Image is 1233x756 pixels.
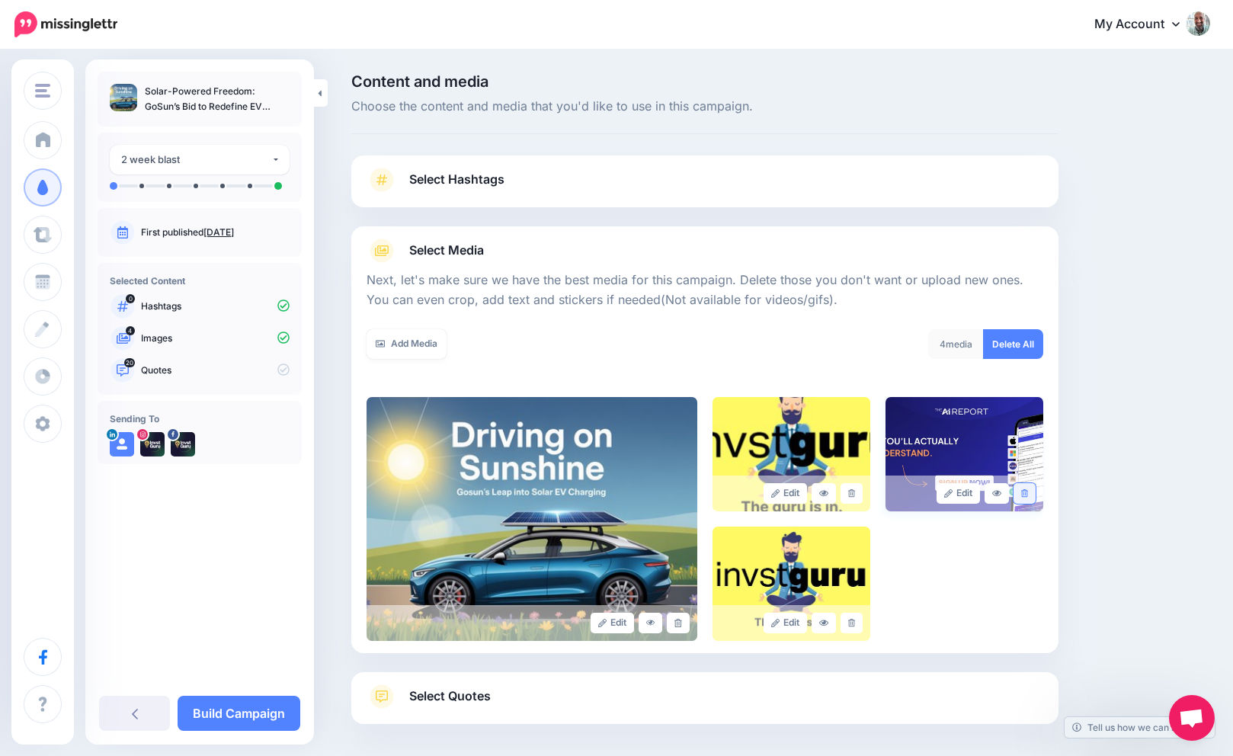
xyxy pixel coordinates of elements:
p: Quotes [141,364,290,377]
span: Choose the content and media that you'd like to use in this campaign. [351,97,1058,117]
li: A post will be sent on day 2 [167,184,171,188]
img: menu.png [35,84,50,98]
span: 4 [126,326,135,335]
a: Edit [764,613,807,633]
div: 2 week blast [121,151,271,168]
a: Delete All [983,329,1043,359]
li: A post will be sent on day 0 [110,182,117,190]
a: Select Media [367,239,1043,263]
a: Edit [937,483,980,504]
span: 20 [124,358,135,367]
img: 8ffd20bce72de8cb1c79ed46de132961_large.jpg [886,397,1043,511]
span: 4 [940,338,946,350]
a: Add Media [367,329,447,359]
a: Edit [591,613,634,633]
span: Content and media [351,74,1058,89]
span: Select Quotes [409,686,491,706]
h4: Sending To [110,413,290,424]
span: Select Hashtags [409,169,504,190]
li: A post will be sent on day 5 [194,184,198,188]
img: 500636241_17843655336497570_6223560818517383544_n-bsa154745.jpg [140,432,165,456]
p: Next, let's make sure we have the best media for this campaign. Delete those you don't want or up... [367,271,1043,310]
a: Select Hashtags [367,168,1043,207]
img: Missinglettr [14,11,117,37]
a: My Account [1079,6,1210,43]
li: A post will be sent on day 14 [274,182,282,190]
div: media [928,329,984,359]
img: 39f194316121943bfe3787ddf0e294f5_large.jpg [713,527,870,641]
a: [DATE] [203,226,234,238]
a: Edit [764,483,807,504]
button: 2 week blast [110,145,290,175]
li: A post will be sent on day 1 [139,184,144,188]
li: A post will be sent on day 7 [220,184,225,188]
span: 0 [126,294,135,303]
span: Select Media [409,240,484,261]
img: f43b512b084f67428aee4d0190d2020b_thumb.jpg [110,84,137,111]
a: Tell us how we can improve [1065,717,1215,738]
div: Select Media [367,263,1043,641]
img: user_default_image.png [110,432,134,456]
h4: Selected Content [110,275,290,287]
p: Solar-Powered Freedom: GoSun’s Bid to Redefine EV Charging [145,84,290,114]
p: Hashtags [141,300,290,313]
a: Open chat [1169,695,1215,741]
li: A post will be sent on day 10 [248,184,252,188]
a: Select Quotes [367,684,1043,724]
p: First published [141,226,290,239]
img: f43b512b084f67428aee4d0190d2020b_large.jpg [367,397,697,641]
p: Images [141,332,290,345]
img: 0d81e123487c4d5b3ec491bc5570b0e3_large.jpg [713,397,870,511]
img: 500306017_122099016968891698_547164407858047431_n-bsa154743.jpg [171,432,195,456]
